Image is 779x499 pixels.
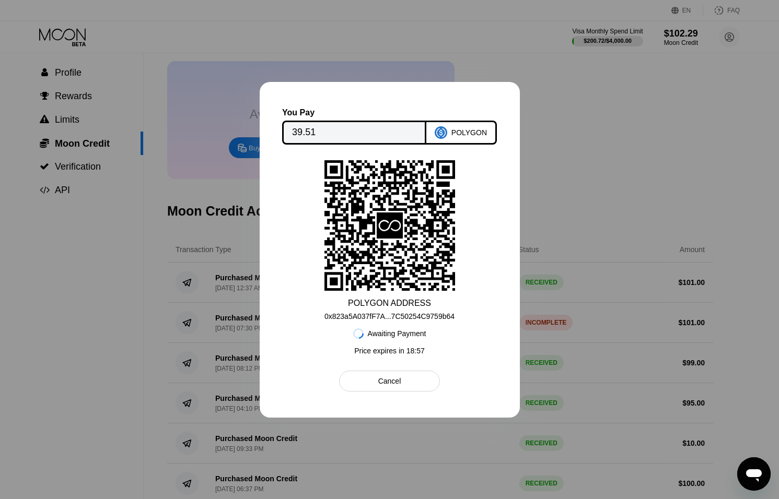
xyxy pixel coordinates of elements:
[378,376,401,386] div: Cancel
[348,299,431,308] div: POLYGON ADDRESS
[451,128,487,137] div: POLYGON
[737,457,771,491] iframe: Button to launch messaging window, conversation in progress
[406,347,425,355] span: 18 : 57
[287,108,493,145] div: You PayPOLYGON
[324,312,455,320] div: 0x823a5A037fF7A...7C50254C9759b64
[339,371,440,391] div: Cancel
[354,347,425,355] div: Price expires in
[282,108,426,117] div: You Pay
[324,308,455,320] div: 0x823a5A037fF7A...7C50254C9759b64
[368,329,426,338] div: Awaiting Payment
